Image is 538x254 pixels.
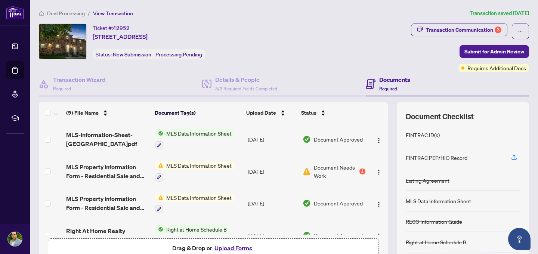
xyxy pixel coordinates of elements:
h4: Documents [379,75,410,84]
span: home [39,11,44,16]
div: FINTRAC ID(s) [406,131,440,139]
span: Right At Home Realty Schedule B - Agreement of Purchase and Sale 1.pdf [66,226,149,244]
img: Logo [376,233,382,239]
span: Upload Date [246,109,276,117]
span: Document Checklist [406,111,474,122]
img: Profile Icon [8,232,22,246]
button: Logo [373,133,385,145]
span: [STREET_ADDRESS] [93,32,148,41]
button: Transaction Communication3 [411,24,507,36]
div: Listing Agreement [406,176,449,185]
button: Open asap [508,228,531,250]
button: Logo [373,197,385,209]
td: [DATE] [245,188,300,220]
h4: Details & People [215,75,277,84]
td: [DATE] [245,219,300,251]
button: Logo [373,165,385,177]
img: Logo [376,169,382,175]
span: (9) File Name [66,109,99,117]
span: Drag & Drop or [172,243,254,253]
th: Document Tag(s) [152,102,244,123]
button: Status IconRight at Home Schedule B [155,225,230,245]
span: New Submission - Processing Pending [113,51,202,58]
span: Requires Additional Docs [467,64,526,72]
img: Logo [376,137,382,143]
span: Deal Processing [47,10,85,17]
li: / [88,9,90,18]
button: Status IconMLS Data Information Sheet [155,161,235,182]
td: [DATE] [245,123,300,155]
div: Ticket #: [93,24,130,32]
img: Logo [376,201,382,207]
button: Status IconMLS Data Information Sheet [155,129,235,149]
button: Upload Forms [212,243,254,253]
div: RECO Information Guide [406,217,462,226]
span: Document Needs Work [314,163,358,180]
span: 42952 [113,25,130,31]
span: Right at Home Schedule B [163,225,230,233]
th: (9) File Name [63,102,152,123]
span: Document Approved [314,199,363,207]
img: Document Status [303,167,311,176]
h4: Transaction Wizard [53,75,106,84]
img: Status Icon [155,161,163,170]
div: MLS Data Information Sheet [406,197,471,205]
span: Document Approved [314,231,363,239]
span: Document Approved [314,135,363,143]
img: logo [6,6,24,19]
div: Right at Home Schedule B [406,238,466,246]
div: 3 [495,27,501,33]
img: Document Status [303,199,311,207]
div: FINTRAC PEP/HIO Record [406,154,467,162]
span: Required [53,86,71,92]
div: 1 [359,168,365,174]
span: MLS Data Information Sheet [163,129,235,137]
th: Status [298,102,367,123]
span: MLS Data Information Sheet [163,161,235,170]
span: MLS Property Information Form - Residential Sale and Lease Rev 052024 - Cornerstone.pdf [66,194,149,212]
th: Upload Date [243,102,298,123]
img: Status Icon [155,225,163,233]
button: Submit for Admin Review [460,45,529,58]
span: Required [379,86,397,92]
div: Status: [93,49,205,59]
span: 3/3 Required Fields Completed [215,86,277,92]
article: Transaction saved [DATE] [470,9,529,18]
img: Document Status [303,135,311,143]
button: Status IconMLS Data Information Sheet [155,193,235,214]
span: MLS Property Information Form - Residential Sale and Lease Rev 052024 - TRREB.pdf [66,162,149,180]
span: MLS-Information-Sheet-[GEOGRAPHIC_DATA]pdf [66,130,149,148]
div: Transaction Communication [426,24,501,36]
span: View Transaction [93,10,133,17]
button: Logo [373,229,385,241]
span: ellipsis [518,29,523,34]
img: Status Icon [155,129,163,137]
img: Status Icon [155,193,163,202]
span: Status [301,109,316,117]
img: Document Status [303,231,311,239]
span: Submit for Admin Review [464,46,524,58]
img: IMG-40750811_1.jpg [39,24,86,59]
td: [DATE] [245,155,300,188]
span: MLS Data Information Sheet [163,193,235,202]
